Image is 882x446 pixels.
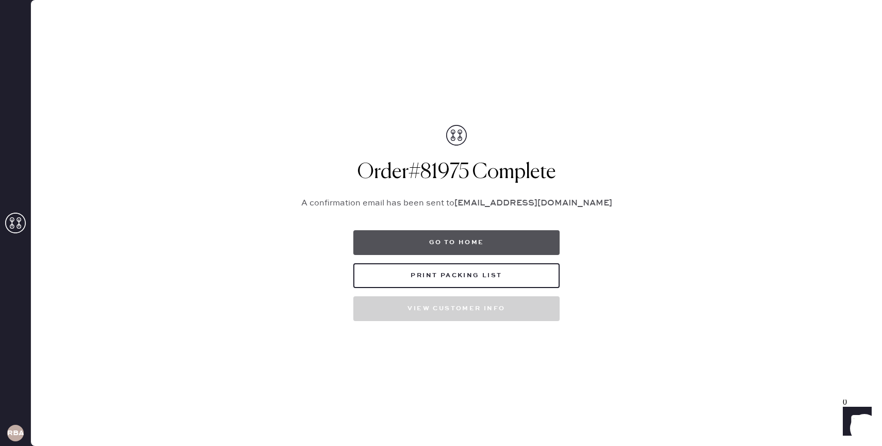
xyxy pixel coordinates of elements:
[7,429,24,437] h3: RBA
[833,400,877,444] iframe: Front Chat
[353,230,560,255] button: Go to home
[289,160,624,185] h1: Order # 81975 Complete
[353,263,560,288] button: Print Packing List
[353,296,560,321] button: View customer info
[454,198,612,208] strong: [EMAIL_ADDRESS][DOMAIN_NAME]
[289,197,624,210] p: A confirmation email has been sent to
